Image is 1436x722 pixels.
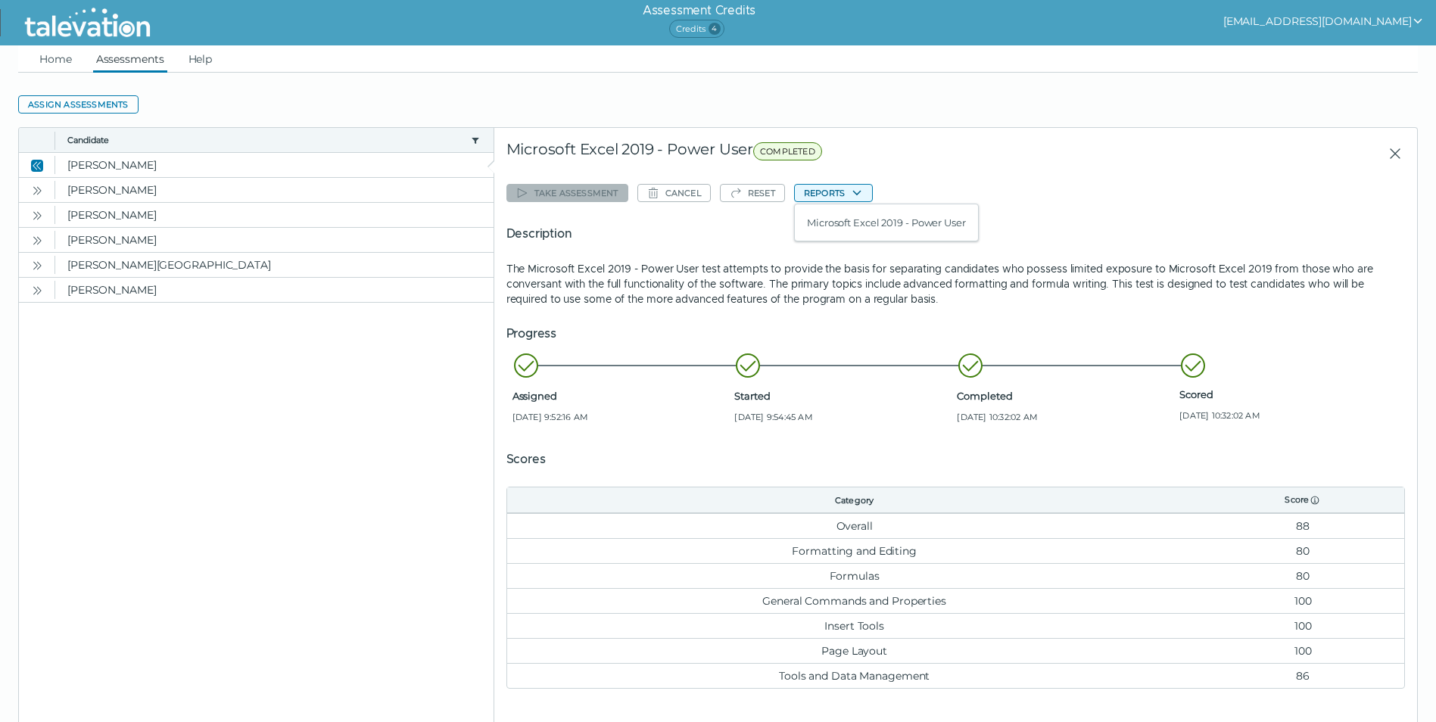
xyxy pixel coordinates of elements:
button: Candidate [67,134,465,146]
th: Category [507,487,1202,513]
td: Insert Tools [507,613,1202,638]
clr-dg-cell: [PERSON_NAME] [55,278,494,302]
cds-icon: Open [31,285,43,297]
h5: Progress [506,325,1405,343]
span: Scored [1179,388,1396,400]
cds-icon: Open [31,235,43,247]
th: Score [1202,487,1404,513]
clr-dg-cell: [PERSON_NAME] [55,178,494,202]
button: Close [28,156,46,174]
a: Home [36,45,75,73]
button: Microsoft Excel 2019 - Power User [795,213,978,232]
cds-icon: Close [31,160,43,172]
cds-icon: Open [31,185,43,197]
td: Tools and Data Management [507,663,1202,688]
h5: Description [506,225,1405,243]
td: General Commands and Properties [507,588,1202,613]
clr-dg-cell: [PERSON_NAME][GEOGRAPHIC_DATA] [55,253,494,277]
clr-dg-cell: [PERSON_NAME] [55,153,494,177]
span: COMPLETED [753,142,822,160]
span: Completed [957,390,1173,402]
button: show user actions [1223,12,1424,30]
td: 100 [1202,588,1404,613]
span: 4 [709,23,721,35]
span: Started [734,390,951,402]
clr-dg-cell: [PERSON_NAME] [55,228,494,252]
h6: Assessment Credits [643,2,755,20]
button: Assign assessments [18,95,139,114]
button: Open [28,206,46,224]
span: [DATE] 10:32:02 AM [1179,409,1396,422]
button: Close [1376,140,1405,167]
td: Overall [507,513,1202,538]
button: Open [28,231,46,249]
span: [DATE] 9:54:45 AM [734,411,951,423]
button: Reports [794,184,873,202]
a: Help [185,45,216,73]
button: Open [28,281,46,299]
td: 100 [1202,638,1404,663]
td: 86 [1202,663,1404,688]
span: [DATE] 10:32:02 AM [957,411,1173,423]
button: Open [28,256,46,274]
td: Formatting and Editing [507,538,1202,563]
button: Cancel [637,184,711,202]
p: The Microsoft Excel 2019 - Power User test attempts to provide the basis for separating candidate... [506,261,1405,307]
td: 100 [1202,613,1404,638]
clr-dg-cell: [PERSON_NAME] [55,203,494,227]
h5: Scores [506,450,1405,468]
button: Open [28,181,46,199]
div: Microsoft Excel 2019 - Power User [506,140,1102,167]
td: 88 [1202,513,1404,538]
button: Take assessment [506,184,628,202]
a: Assessments [93,45,167,73]
td: Formulas [507,563,1202,588]
td: 80 [1202,563,1404,588]
button: candidate filter [469,134,481,146]
cds-icon: Open [31,210,43,222]
span: [DATE] 9:52:16 AM [512,411,729,423]
cds-icon: Open [31,260,43,272]
td: Page Layout [507,638,1202,663]
td: 80 [1202,538,1404,563]
img: Talevation_Logo_Transparent_white.png [18,4,157,42]
button: Reset [720,184,785,202]
span: Assigned [512,390,729,402]
span: Credits [669,20,724,38]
